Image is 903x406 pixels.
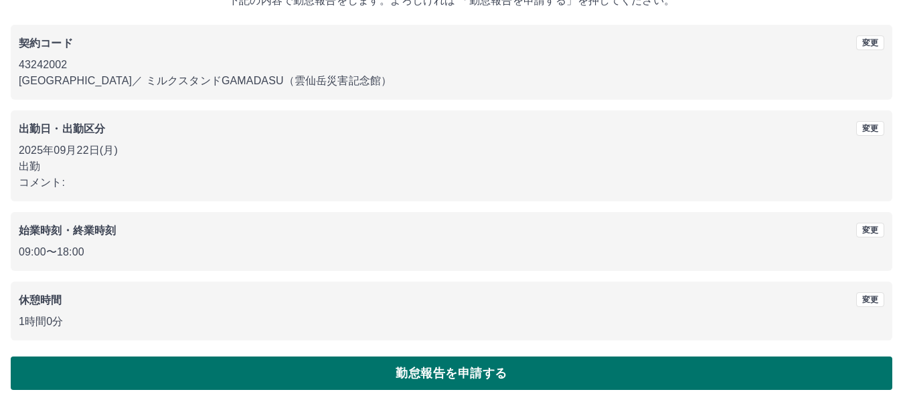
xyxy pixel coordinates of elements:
b: 休憩時間 [19,294,62,306]
button: 変更 [856,121,884,136]
button: 変更 [856,292,884,307]
b: 契約コード [19,37,73,49]
button: 勤怠報告を申請する [11,357,892,390]
b: 出勤日・出勤区分 [19,123,105,134]
p: 出勤 [19,159,884,175]
p: 43242002 [19,57,884,73]
button: 変更 [856,223,884,237]
p: コメント: [19,175,884,191]
p: [GEOGRAPHIC_DATA] ／ ミルクスタンドGAMADASU（雲仙岳災害記念館） [19,73,884,89]
p: 2025年09月22日(月) [19,142,884,159]
b: 始業時刻・終業時刻 [19,225,116,236]
p: 09:00 〜 18:00 [19,244,884,260]
p: 1時間0分 [19,314,884,330]
button: 変更 [856,35,884,50]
